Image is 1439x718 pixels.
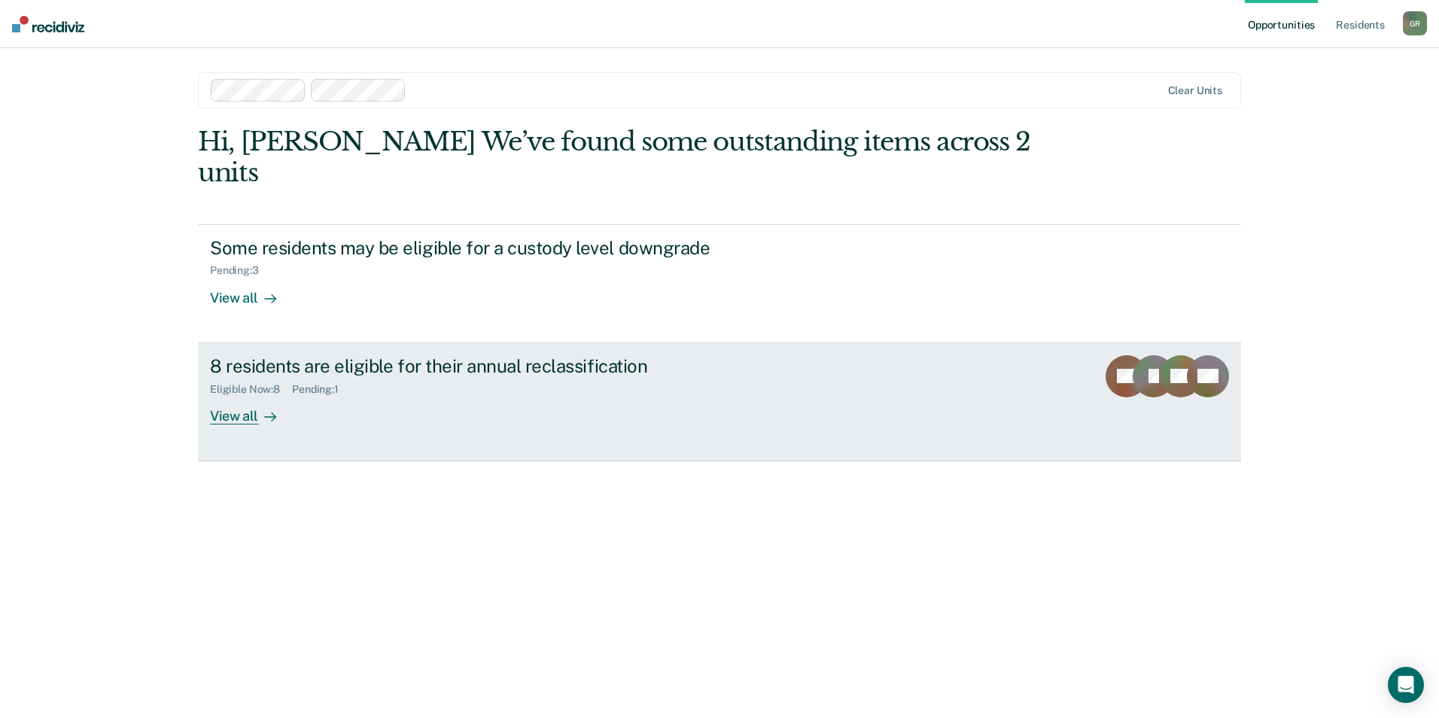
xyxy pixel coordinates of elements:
div: Clear units [1168,84,1223,97]
button: GR [1403,11,1427,35]
img: Recidiviz [12,16,84,32]
a: 8 residents are eligible for their annual reclassificationEligible Now:8Pending:1View all [198,343,1241,461]
div: Pending : 1 [292,383,351,396]
div: View all [210,277,294,306]
div: 8 residents are eligible for their annual reclassification [210,355,738,377]
a: Some residents may be eligible for a custody level downgradePending:3View all [198,224,1241,343]
div: View all [210,395,294,424]
div: G R [1403,11,1427,35]
div: Open Intercom Messenger [1388,667,1424,703]
div: Some residents may be eligible for a custody level downgrade [210,237,738,259]
div: Hi, [PERSON_NAME] We’ve found some outstanding items across 2 units [198,126,1033,188]
div: Pending : 3 [210,264,271,277]
div: Eligible Now : 8 [210,383,292,396]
